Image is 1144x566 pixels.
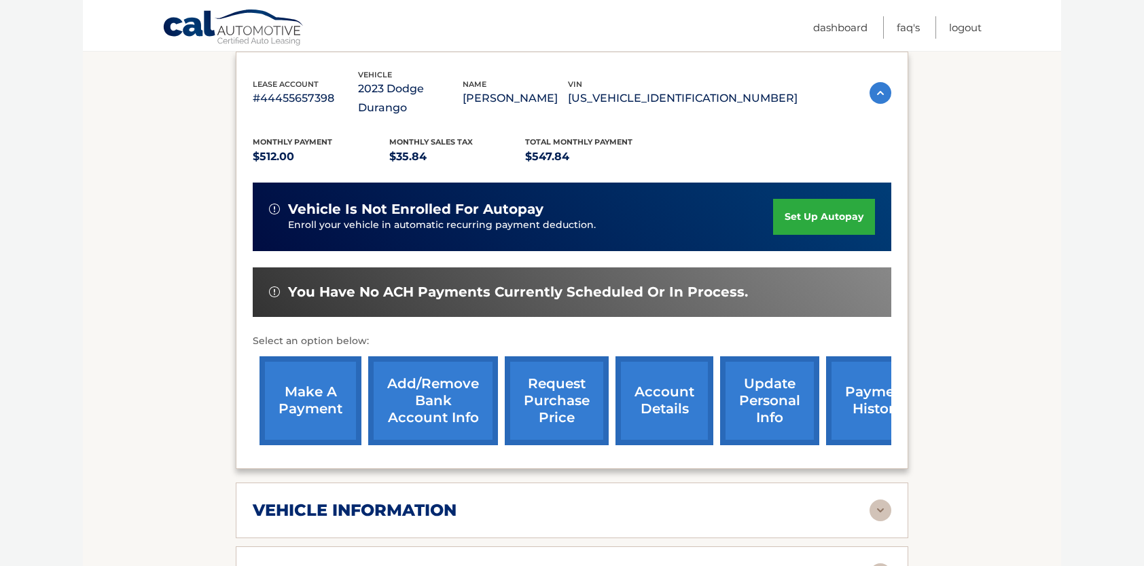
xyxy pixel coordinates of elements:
[568,79,582,89] span: vin
[288,201,543,218] span: vehicle is not enrolled for autopay
[253,147,389,166] p: $512.00
[568,89,798,108] p: [US_VEHICLE_IDENTIFICATION_NUMBER]
[525,137,632,147] span: Total Monthly Payment
[463,79,486,89] span: name
[773,199,875,235] a: set up autopay
[897,16,920,39] a: FAQ's
[389,137,473,147] span: Monthly sales Tax
[253,137,332,147] span: Monthly Payment
[253,89,358,108] p: #44455657398
[505,356,609,445] a: request purchase price
[389,147,526,166] p: $35.84
[368,356,498,445] a: Add/Remove bank account info
[813,16,868,39] a: Dashboard
[720,356,819,445] a: update personal info
[288,218,773,233] p: Enroll your vehicle in automatic recurring payment deduction.
[162,9,305,48] a: Cal Automotive
[253,333,891,350] p: Select an option below:
[870,82,891,104] img: accordion-active.svg
[525,147,662,166] p: $547.84
[358,79,463,117] p: 2023 Dodge Durango
[826,356,928,445] a: payment history
[288,284,748,301] span: You have no ACH payments currently scheduled or in process.
[870,499,891,521] img: accordion-rest.svg
[358,70,392,79] span: vehicle
[949,16,982,39] a: Logout
[253,500,457,521] h2: vehicle information
[269,204,280,214] img: alert-white.svg
[615,356,713,445] a: account details
[260,356,361,445] a: make a payment
[269,286,280,297] img: alert-white.svg
[463,89,568,108] p: [PERSON_NAME]
[253,79,319,89] span: lease account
